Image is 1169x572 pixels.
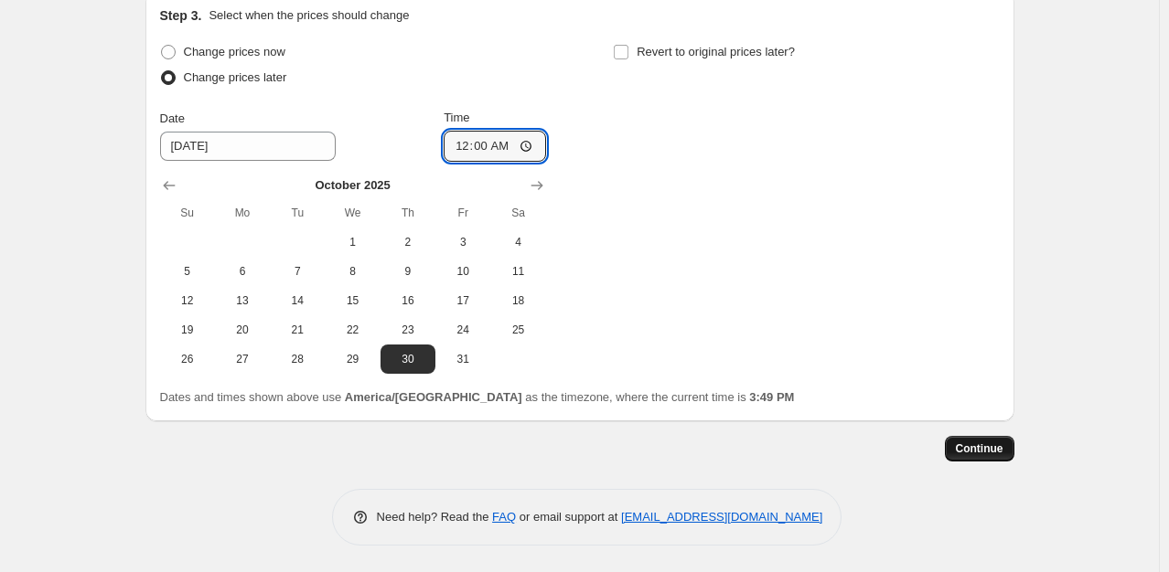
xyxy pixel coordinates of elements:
button: Friday October 3 2025 [435,228,490,257]
span: Th [388,206,428,220]
button: Friday October 24 2025 [435,315,490,344]
button: Wednesday October 1 2025 [325,228,380,257]
span: Fr [443,206,483,220]
button: Friday October 31 2025 [435,344,490,374]
a: FAQ [492,510,516,524]
span: 19 [167,323,208,337]
button: Thursday October 2 2025 [381,228,435,257]
button: Saturday October 25 2025 [490,315,545,344]
button: Monday October 27 2025 [215,344,270,374]
b: 3:49 PM [749,390,794,404]
th: Wednesday [325,198,380,228]
span: 6 [222,264,263,279]
th: Monday [215,198,270,228]
button: Sunday October 19 2025 [160,315,215,344]
span: 21 [277,323,317,337]
button: Saturday October 4 2025 [490,228,545,257]
span: Su [167,206,208,220]
span: 11 [498,264,538,279]
a: [EMAIL_ADDRESS][DOMAIN_NAME] [621,510,822,524]
button: Show next month, November 2025 [524,173,550,198]
span: 7 [277,264,317,279]
button: Monday October 20 2025 [215,315,270,344]
span: 13 [222,293,263,308]
span: 18 [498,293,538,308]
span: 14 [277,293,317,308]
span: Dates and times shown above use as the timezone, where the current time is [160,390,795,404]
button: Tuesday October 21 2025 [270,315,325,344]
span: 23 [388,323,428,337]
button: Sunday October 5 2025 [160,257,215,286]
th: Friday [435,198,490,228]
p: Select when the prices should change [209,6,409,25]
button: Tuesday October 28 2025 [270,344,325,374]
button: Wednesday October 15 2025 [325,286,380,315]
button: Saturday October 18 2025 [490,286,545,315]
span: 4 [498,235,538,249]
th: Saturday [490,198,545,228]
span: 17 [443,293,483,308]
span: 5 [167,264,208,279]
span: Time [444,111,469,124]
button: Monday October 6 2025 [215,257,270,286]
span: 31 [443,352,483,366]
b: America/[GEOGRAPHIC_DATA] [345,390,522,404]
button: Sunday October 26 2025 [160,344,215,374]
span: 10 [443,264,483,279]
span: Date [160,111,185,125]
span: 8 [332,264,372,279]
span: 28 [277,352,317,366]
input: 12:00 [444,131,546,162]
span: 9 [388,264,428,279]
input: 9/26/2025 [160,132,336,161]
span: 30 [388,352,428,366]
span: 1 [332,235,372,249]
span: 20 [222,323,263,337]
button: Tuesday October 7 2025 [270,257,325,286]
button: Thursday October 9 2025 [381,257,435,286]
span: Change prices later [184,70,287,84]
span: 2 [388,235,428,249]
span: Continue [956,441,1003,456]
span: Revert to original prices later? [637,45,795,58]
th: Sunday [160,198,215,228]
button: Saturday October 11 2025 [490,257,545,286]
span: Mo [222,206,263,220]
span: Need help? Read the [377,510,493,524]
span: 15 [332,293,372,308]
span: 12 [167,293,208,308]
button: Monday October 13 2025 [215,286,270,315]
button: Tuesday October 14 2025 [270,286,325,315]
span: 29 [332,352,372,366]
th: Tuesday [270,198,325,228]
button: Friday October 17 2025 [435,286,490,315]
button: Thursday October 30 2025 [381,344,435,374]
button: Wednesday October 29 2025 [325,344,380,374]
button: Friday October 10 2025 [435,257,490,286]
span: 22 [332,323,372,337]
button: Wednesday October 8 2025 [325,257,380,286]
button: Thursday October 16 2025 [381,286,435,315]
span: 3 [443,235,483,249]
button: Sunday October 12 2025 [160,286,215,315]
span: 26 [167,352,208,366]
span: 27 [222,352,263,366]
span: Tu [277,206,317,220]
span: 25 [498,323,538,337]
button: Thursday October 23 2025 [381,315,435,344]
span: Sa [498,206,538,220]
button: Wednesday October 22 2025 [325,315,380,344]
th: Thursday [381,198,435,228]
h2: Step 3. [160,6,202,25]
span: 16 [388,293,428,308]
button: Show previous month, September 2025 [156,173,182,198]
span: Change prices now [184,45,285,58]
span: 24 [443,323,483,337]
span: We [332,206,372,220]
button: Continue [945,436,1014,461]
span: or email support at [516,510,621,524]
